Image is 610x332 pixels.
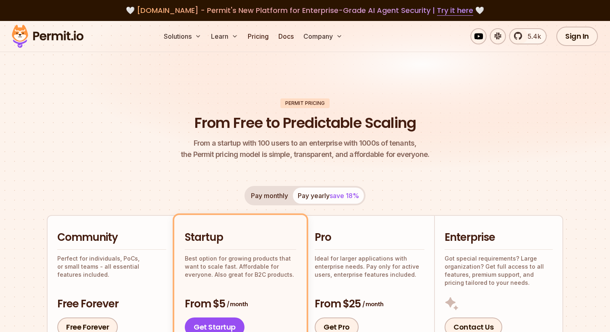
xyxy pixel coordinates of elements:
h2: Startup [185,230,296,245]
p: the Permit pricing model is simple, transparent, and affordable for everyone. [181,138,429,160]
span: [DOMAIN_NAME] - Permit's New Platform for Enterprise-Grade AI Agent Security | [137,5,473,15]
a: Docs [275,28,297,44]
a: 5.4k [509,28,547,44]
button: Learn [208,28,241,44]
a: Sign In [556,27,598,46]
h3: From $5 [185,297,296,311]
span: 5.4k [523,31,541,41]
a: Pricing [244,28,272,44]
span: From a startup with 100 users to an enterprise with 1000s of tenants, [181,138,429,149]
h2: Community [57,230,166,245]
span: / month [227,300,248,308]
p: Best option for growing products that want to scale fast. Affordable for everyone. Also great for... [185,255,296,279]
img: Permit logo [8,23,87,50]
p: Got special requirements? Large organization? Get full access to all features, premium support, a... [445,255,553,287]
a: Try it here [437,5,473,16]
button: Pay monthly [246,188,293,204]
div: Permit Pricing [280,98,330,108]
p: Perfect for individuals, PoCs, or small teams - all essential features included. [57,255,166,279]
div: 🤍 🤍 [19,5,591,16]
h3: From $25 [315,297,424,311]
p: Ideal for larger applications with enterprise needs. Pay only for active users, enterprise featur... [315,255,424,279]
button: Solutions [161,28,205,44]
span: / month [362,300,383,308]
h2: Pro [315,230,424,245]
h1: From Free to Predictable Scaling [194,113,416,133]
button: Company [300,28,346,44]
h2: Enterprise [445,230,553,245]
h3: Free Forever [57,297,166,311]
